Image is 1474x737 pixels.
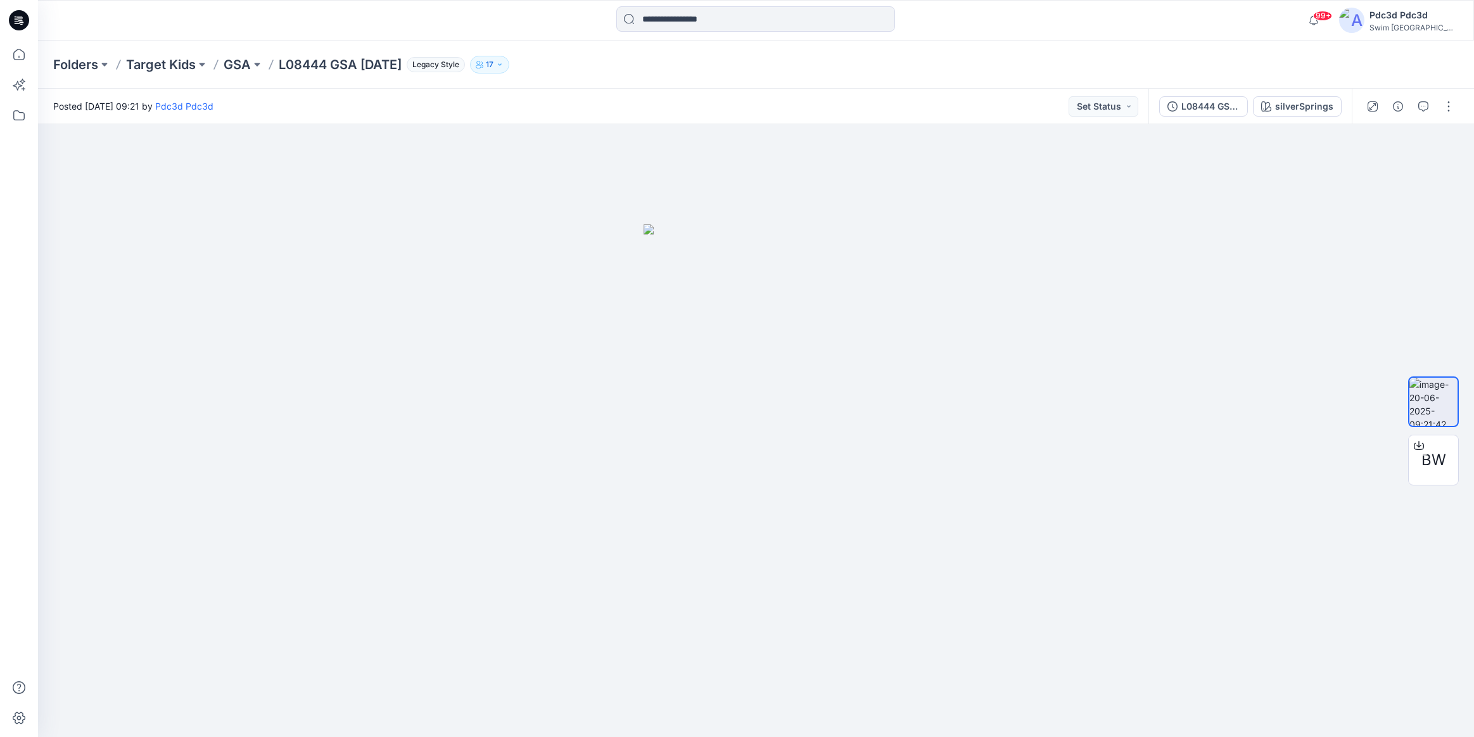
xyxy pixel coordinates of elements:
[1421,449,1446,471] span: BW
[407,57,465,72] span: Legacy Style
[1253,96,1342,117] button: silverSprings
[126,56,196,74] a: Target Kids
[470,56,509,74] button: 17
[155,101,213,112] a: Pdc3d Pdc3d
[486,58,493,72] p: 17
[1313,11,1332,21] span: 99+
[1159,96,1248,117] button: L08444 GSA [DATE]
[1181,99,1240,113] div: L08444 GSA [DATE]
[1369,8,1458,23] div: Pdc3d Pdc3d
[1275,99,1333,113] div: silverSprings
[53,56,98,74] a: Folders
[279,56,402,74] p: L08444 GSA [DATE]
[1369,23,1458,32] div: Swim [GEOGRAPHIC_DATA]
[1388,96,1408,117] button: Details
[224,56,251,74] a: GSA
[644,224,868,736] img: eyJhbGciOiJIUzI1NiIsImtpZCI6IjAiLCJzbHQiOiJzZXMiLCJ0eXAiOiJKV1QifQ.eyJkYXRhIjp7InR5cGUiOiJzdG9yYW...
[53,99,213,113] span: Posted [DATE] 09:21 by
[1409,378,1458,426] img: image-20-06-2025-09:21:42
[1339,8,1364,33] img: avatar
[402,56,465,74] button: Legacy Style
